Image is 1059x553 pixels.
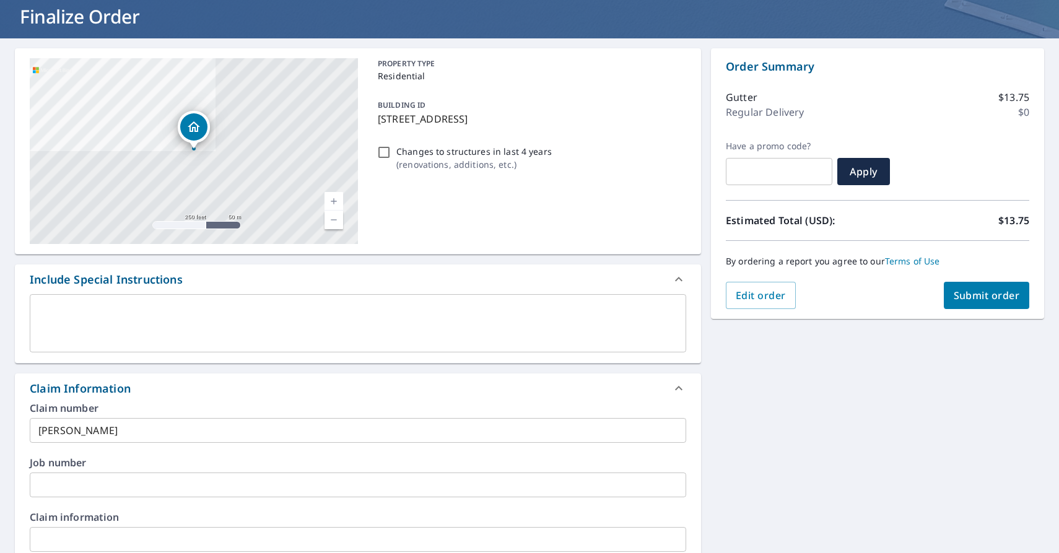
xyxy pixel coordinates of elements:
[726,256,1029,267] p: By ordering a report you agree to our
[15,373,701,403] div: Claim Information
[847,165,880,178] span: Apply
[30,458,686,468] label: Job number
[30,271,183,288] div: Include Special Instructions
[378,111,681,126] p: [STREET_ADDRESS]
[954,289,1020,302] span: Submit order
[15,264,701,294] div: Include Special Instructions
[736,289,786,302] span: Edit order
[378,100,425,110] p: BUILDING ID
[30,403,686,413] label: Claim number
[30,380,131,397] div: Claim Information
[1018,105,1029,120] p: $0
[396,158,552,171] p: ( renovations, additions, etc. )
[325,192,343,211] a: Current Level 17, Zoom In
[726,141,832,152] label: Have a promo code?
[30,512,686,522] label: Claim information
[378,69,681,82] p: Residential
[885,255,940,267] a: Terms of Use
[15,4,1044,29] h1: Finalize Order
[837,158,890,185] button: Apply
[726,58,1029,75] p: Order Summary
[378,58,681,69] p: PROPERTY TYPE
[396,145,552,158] p: Changes to structures in last 4 years
[726,213,878,228] p: Estimated Total (USD):
[944,282,1030,309] button: Submit order
[726,282,796,309] button: Edit order
[325,211,343,229] a: Current Level 17, Zoom Out
[998,213,1029,228] p: $13.75
[178,111,210,149] div: Dropped pin, building 1, Residential property, 1216 E 2650 N Ogden, UT 84414
[726,90,757,105] p: Gutter
[726,105,804,120] p: Regular Delivery
[998,90,1029,105] p: $13.75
